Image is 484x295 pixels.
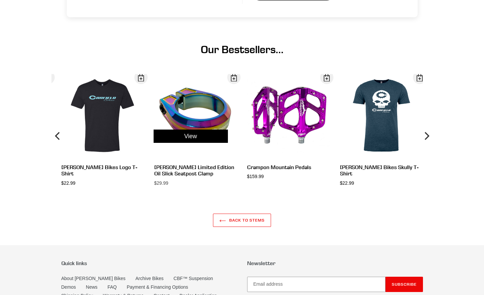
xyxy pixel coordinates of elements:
[61,260,237,266] p: Quick links
[135,276,164,281] a: Archive Bikes
[420,74,433,198] button: Next
[385,277,423,292] button: Subscribe
[247,277,385,292] input: Email address
[51,74,65,198] button: Previous
[86,284,98,290] a: News
[61,74,144,186] a: [PERSON_NAME] Bikes Logo T-Shirt $22.99 Open Dialog Canfield Bikes Logo T-Shirt
[127,284,188,290] a: Payment & Financing Options
[392,282,417,287] span: Subscribe
[107,284,117,290] a: FAQ
[61,43,423,56] h1: Our Bestsellers...
[213,214,271,227] a: Back to Stems
[154,130,228,143] a: Open Dialog Canfield Limited Edition Oil Slick Seatpost Clamp
[173,276,213,281] a: CBF™ Suspension
[61,276,126,281] a: About [PERSON_NAME] Bikes
[247,260,423,266] p: Newsletter
[61,284,76,290] a: Demos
